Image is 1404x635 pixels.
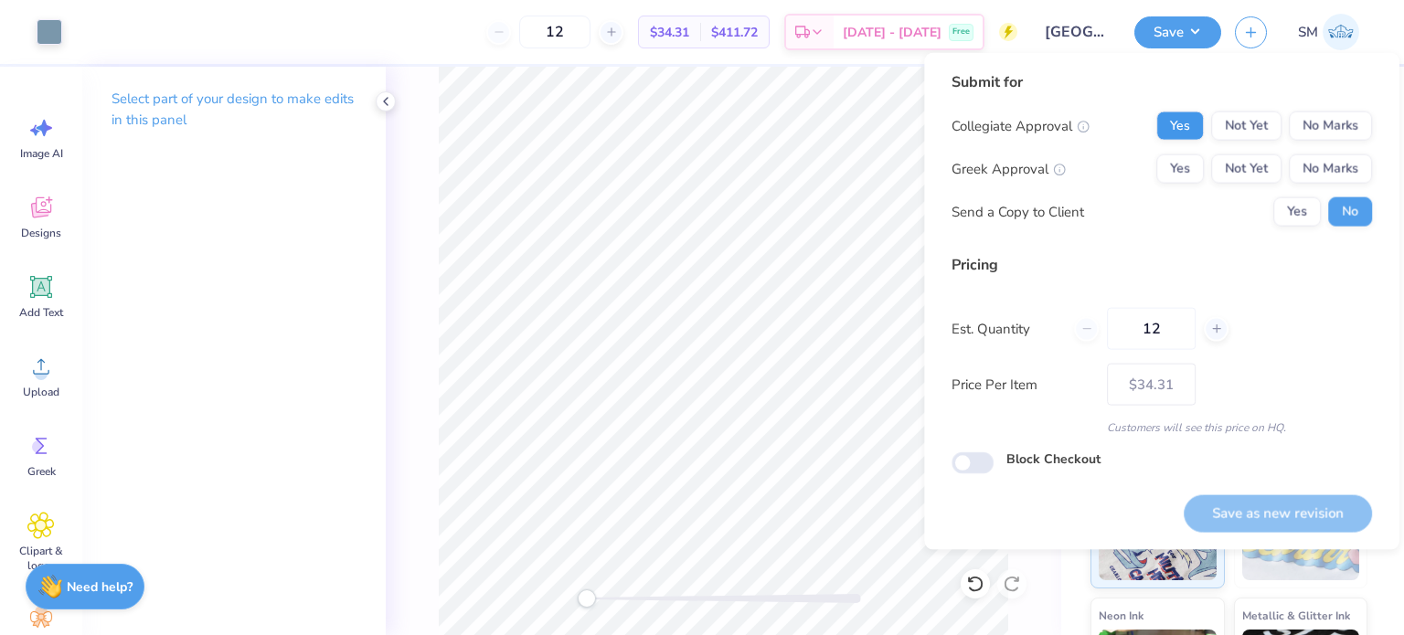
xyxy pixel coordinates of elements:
[952,254,1372,276] div: Pricing
[1156,111,1204,141] button: Yes
[19,305,63,320] span: Add Text
[650,23,689,42] span: $34.31
[952,374,1093,395] label: Price Per Item
[1099,606,1143,625] span: Neon Ink
[1107,308,1196,350] input: – –
[519,16,590,48] input: – –
[21,226,61,240] span: Designs
[1273,197,1321,227] button: Yes
[20,146,63,161] span: Image AI
[67,578,133,596] strong: Need help?
[11,544,71,573] span: Clipart & logos
[952,158,1066,179] div: Greek Approval
[1031,14,1121,50] input: Untitled Design
[1289,111,1372,141] button: No Marks
[952,318,1060,339] label: Est. Quantity
[952,201,1084,222] div: Send a Copy to Client
[1242,606,1350,625] span: Metallic & Glitter Ink
[23,385,59,399] span: Upload
[952,71,1372,93] div: Submit for
[1328,197,1372,227] button: No
[952,26,970,38] span: Free
[112,89,356,131] p: Select part of your design to make edits in this panel
[1211,111,1282,141] button: Not Yet
[1156,154,1204,184] button: Yes
[1323,14,1359,50] img: Shruthi Mohan
[843,23,941,42] span: [DATE] - [DATE]
[1134,16,1221,48] button: Save
[1298,22,1318,43] span: SM
[27,464,56,479] span: Greek
[1289,154,1372,184] button: No Marks
[952,419,1372,436] div: Customers will see this price on HQ.
[1006,450,1101,469] label: Block Checkout
[952,115,1090,136] div: Collegiate Approval
[578,589,596,608] div: Accessibility label
[711,23,758,42] span: $411.72
[1211,154,1282,184] button: Not Yet
[1290,14,1367,50] a: SM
